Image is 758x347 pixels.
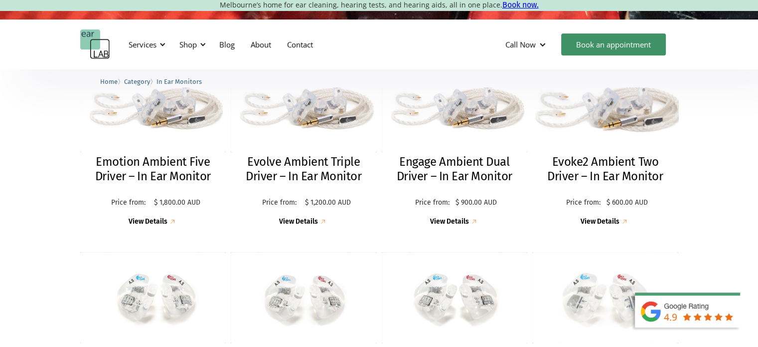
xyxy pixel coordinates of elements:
h2: Engage Ambient Dual Driver – In Ear Monitor [392,155,518,184]
a: Evoke2 Ambient Two Driver – In Ear MonitorEvoke2 Ambient Two Driver – In Ear MonitorPrice from:$ ... [532,55,678,227]
a: About [243,30,279,59]
p: $ 600.00 AUD [606,199,648,207]
img: Engage Ambient Dual Driver – In Ear Monitor [382,55,528,152]
p: Price from: [257,199,303,207]
div: Shop [179,39,197,49]
div: View Details [430,218,469,226]
a: Contact [279,30,321,59]
div: Services [123,29,168,59]
h2: Evoke2 Ambient Two Driver – In Ear Monitor [542,155,668,184]
p: $ 1,800.00 AUD [154,199,200,207]
p: $ 900.00 AUD [455,199,497,207]
p: Price from: [105,199,152,207]
div: Call Now [497,29,556,59]
li: 〉 [100,76,124,87]
p: $ 1,200.00 AUD [305,199,351,207]
img: Evolve Ambient Triple Driver – In Ear Monitor [231,55,377,152]
span: In Ear Monitors [156,78,202,85]
img: Evoke2 Classic Two Driver Monitors – In Ear Monitor [532,252,678,344]
div: Call Now [505,39,536,49]
img: Evoke2 Ambient Two Driver – In Ear Monitor [525,50,685,157]
p: Price from: [412,199,453,207]
a: Home [100,76,118,86]
a: Engage Ambient Dual Driver – In Ear MonitorEngage Ambient Dual Driver – In Ear MonitorPrice from:... [382,55,528,227]
a: Blog [211,30,243,59]
div: Services [129,39,156,49]
h2: Evolve Ambient Triple Driver – In Ear Monitor [241,155,367,184]
li: 〉 [124,76,156,87]
a: Emotion Ambient Five Driver – In Ear MonitorEmotion Ambient Five Driver – In Ear MonitorPrice fro... [80,55,226,227]
a: In Ear Monitors [156,76,202,86]
div: View Details [129,218,167,226]
span: Home [100,78,118,85]
img: Emotion Ambient Five Driver – In Ear Monitor [80,55,226,152]
div: View Details [581,218,619,226]
img: Emotion Classic Five Driver – In Ear Monitor [80,252,226,344]
img: Engage Classic Dual Driver – In Ear Monitor [382,252,528,344]
div: Shop [173,29,209,59]
p: Price from: [563,199,604,207]
span: Category [124,78,150,85]
a: Evolve Ambient Triple Driver – In Ear MonitorEvolve Ambient Triple Driver – In Ear MonitorPrice f... [231,55,377,227]
img: Evolve Classic Triple Driver – In Ear Monitor [231,252,377,344]
h2: Emotion Ambient Five Driver – In Ear Monitor [90,155,216,184]
a: Book an appointment [561,33,666,55]
div: View Details [279,218,318,226]
a: home [80,29,110,59]
a: Category [124,76,150,86]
